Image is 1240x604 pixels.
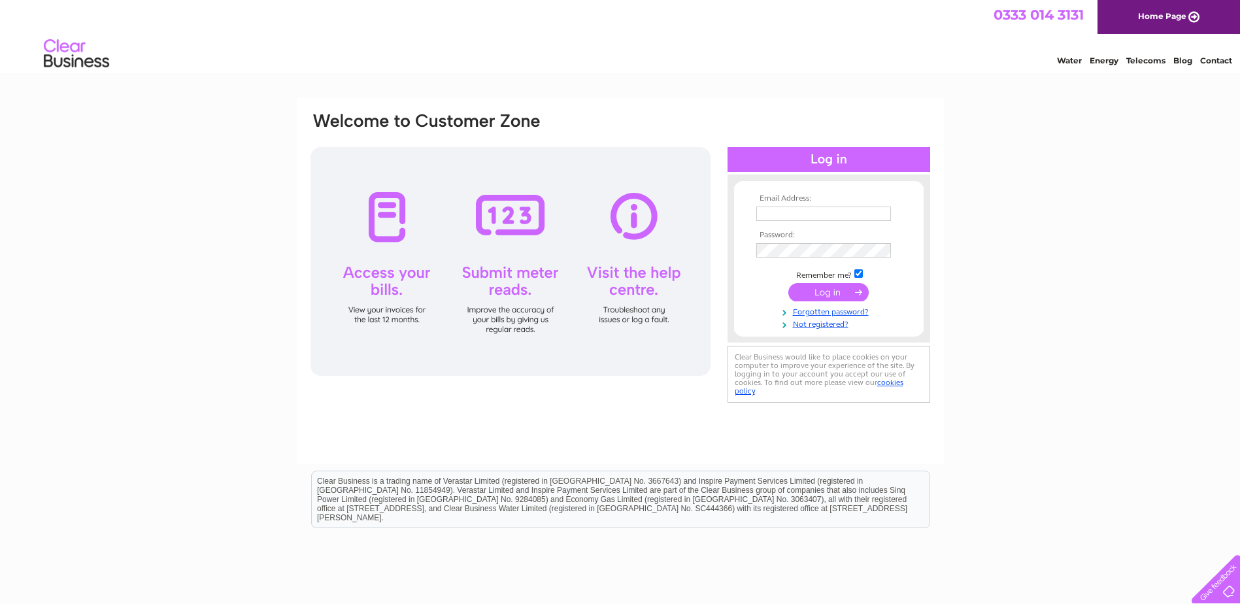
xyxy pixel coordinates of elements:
th: Password: [753,231,905,240]
div: Clear Business would like to place cookies on your computer to improve your experience of the sit... [728,346,930,403]
a: Not registered? [756,317,905,329]
a: Water [1057,56,1082,65]
a: Telecoms [1126,56,1165,65]
div: Clear Business is a trading name of Verastar Limited (registered in [GEOGRAPHIC_DATA] No. 3667643... [312,7,930,63]
a: Energy [1090,56,1118,65]
a: Contact [1200,56,1232,65]
img: logo.png [43,34,110,74]
a: 0333 014 3131 [994,7,1084,23]
a: cookies policy [735,378,903,395]
td: Remember me? [753,267,905,280]
a: Forgotten password? [756,305,905,317]
th: Email Address: [753,194,905,203]
a: Blog [1173,56,1192,65]
input: Submit [788,283,869,301]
